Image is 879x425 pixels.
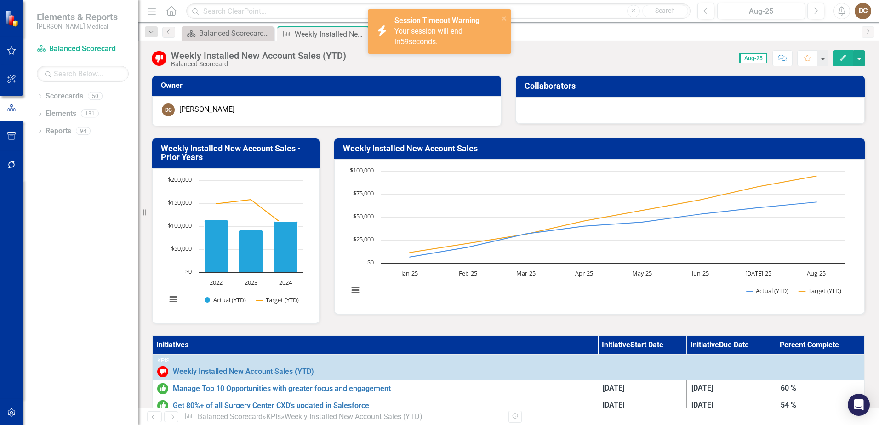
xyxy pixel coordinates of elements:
[157,400,168,411] img: On or Above Target
[257,296,299,304] button: Show Target (YTD)
[776,380,865,397] td: Double-Click to Edit
[46,126,71,137] a: Reports
[781,400,860,411] div: 54 %
[458,269,477,277] text: Feb-25
[400,269,418,277] text: Jan-25
[344,167,850,304] svg: Interactive chart
[344,167,856,304] div: Chart. Highcharts interactive chart.
[745,269,771,277] text: [DATE]-25
[162,176,308,314] svg: Interactive chart
[46,109,76,119] a: Elements
[186,3,691,19] input: Search ClearPoint...
[400,37,409,46] span: 59
[171,51,346,61] div: Weekly Installed New Account Sales (YTD)
[162,103,175,116] div: DC
[152,355,865,380] td: Double-Click to Edit Right Click for Context Menu
[205,220,298,273] g: Actual (YTD), series 1 of 2. Bar series with 3 bars.
[603,401,624,409] span: [DATE]
[168,175,192,184] text: $200,000
[152,397,598,414] td: Double-Click to Edit Right Click for Context Menu
[776,397,865,414] td: Double-Click to Edit
[739,53,767,63] span: Aug-25
[598,380,687,397] td: Double-Click to Edit
[167,293,180,306] button: View chart menu, Chart
[350,166,374,174] text: $100,000
[285,412,422,421] div: Weekly Installed New Account Sales (YTD)
[747,287,789,295] button: Show Actual (YTD)
[274,222,298,273] path: 2024, 110,806. Actual (YTD).
[575,269,593,277] text: Apr-25
[367,258,374,266] text: $0
[198,412,263,421] a: Balanced Scorecard
[394,16,479,25] strong: Session Timeout Warning
[632,269,652,277] text: May-25
[781,383,860,394] div: 60 %
[687,380,776,397] td: Double-Click to Edit
[642,5,688,17] button: Search
[157,383,168,394] img: On or Above Target
[598,397,687,414] td: Double-Click to Edit
[199,28,271,39] div: Balanced Scorecard Welcome Page
[717,3,805,19] button: Aug-25
[349,284,362,297] button: View chart menu, Chart
[295,29,367,40] div: Weekly Installed New Account Sales (YTD)
[266,412,281,421] a: KPIs
[687,397,776,414] td: Double-Click to Edit
[279,278,292,287] text: 2024
[205,220,228,273] path: 2022, 113,900. Actual (YTD).
[691,401,713,409] span: [DATE]
[353,212,374,220] text: $50,000
[720,6,802,17] div: Aug-25
[157,357,860,364] div: KPIs
[37,66,129,82] input: Search Below...
[171,61,346,68] div: Balanced Scorecard
[603,384,624,392] span: [DATE]
[81,110,99,118] div: 131
[88,92,103,100] div: 50
[343,144,860,153] h3: Weekly Installed New Account Sales
[37,23,118,30] small: [PERSON_NAME] Medical
[168,221,192,230] text: $100,000
[162,176,310,314] div: Chart. Highcharts interactive chart.
[37,44,129,54] a: Balanced Scorecard
[799,287,842,295] button: Show Target (YTD)
[171,244,192,253] text: $50,000
[205,296,246,304] button: Show Actual (YTD)
[239,230,263,273] path: 2023, 91,668. Actual (YTD).
[691,384,713,392] span: [DATE]
[394,27,462,46] span: Your session will end in seconds.
[807,269,826,277] text: Aug-25
[161,144,314,162] h3: Weekly Installed New Account Sales - Prior Years
[152,380,598,397] td: Double-Click to Edit Right Click for Context Menu
[353,235,374,243] text: $25,000
[655,7,675,14] span: Search
[5,11,21,27] img: ClearPoint Strategy
[501,13,508,23] button: close
[173,368,860,376] a: Weekly Installed New Account Sales (YTD)
[157,366,168,377] img: Below Target
[848,394,870,416] div: Open Intercom Messenger
[855,3,871,19] button: DC
[152,51,166,66] img: Below Target
[76,127,91,135] div: 94
[353,189,374,197] text: $75,000
[210,278,223,287] text: 2022
[161,81,496,90] h3: Owner
[173,402,593,410] a: Get 80%+ of all Surgery Center CXD's updated in Salesforce
[173,385,593,393] a: Manage Top 10 Opportunities with greater focus and engagement
[185,267,192,276] text: $0
[525,81,859,91] h3: Collaborators
[691,269,708,277] text: Jun-25
[179,104,234,115] div: [PERSON_NAME]
[516,269,535,277] text: Mar-25
[168,198,192,207] text: $150,000
[46,91,83,102] a: Scorecards
[245,278,257,287] text: 2023
[37,11,118,23] span: Elements & Reports
[184,412,502,422] div: » »
[184,28,271,39] a: Balanced Scorecard Welcome Page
